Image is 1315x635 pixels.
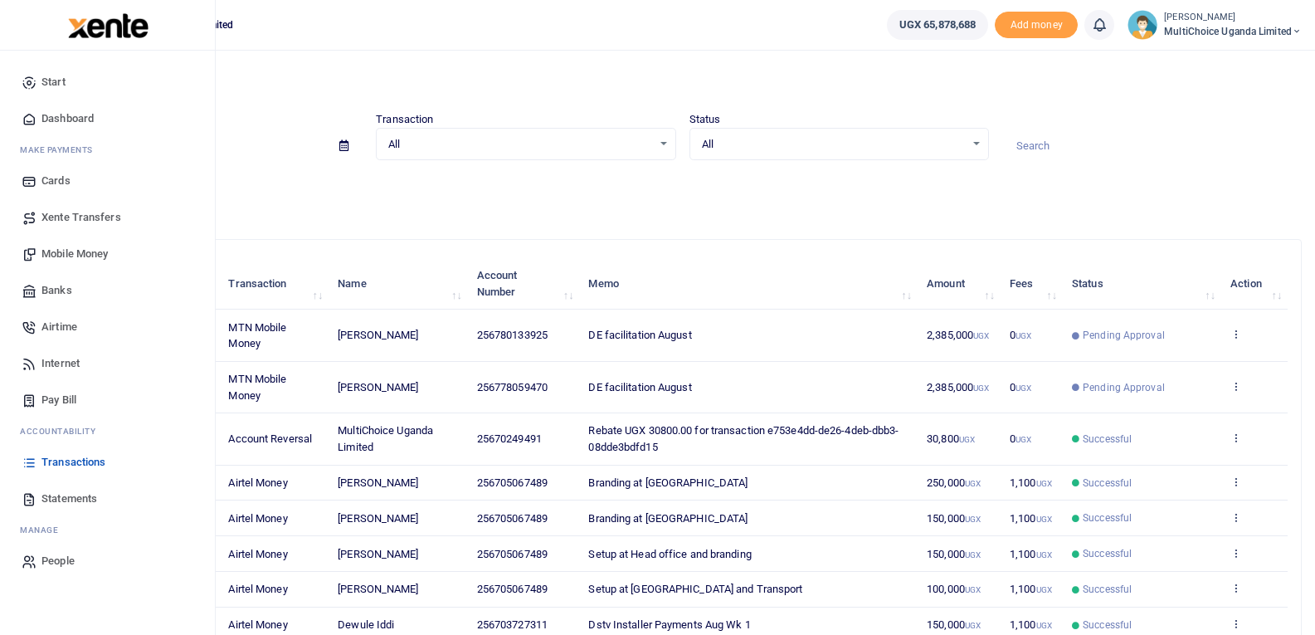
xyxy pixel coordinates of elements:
[477,618,548,631] span: 256703727311
[1063,258,1221,310] th: Status: activate to sort column ascending
[973,383,989,393] small: UGX
[1015,331,1031,340] small: UGX
[338,512,418,525] span: [PERSON_NAME]
[477,583,548,595] span: 256705067489
[28,524,59,536] span: anage
[338,583,418,595] span: [PERSON_NAME]
[228,618,287,631] span: Airtel Money
[927,618,981,631] span: 150,000
[41,319,77,335] span: Airtime
[702,136,965,153] span: All
[63,71,1302,90] h4: Transactions
[468,258,580,310] th: Account Number: activate to sort column ascending
[1036,515,1052,524] small: UGX
[689,111,721,128] label: Status
[329,258,468,310] th: Name: activate to sort column ascending
[927,548,981,560] span: 150,000
[1127,10,1157,40] img: profile-user
[477,476,548,489] span: 256705067489
[228,321,286,350] span: MTN Mobile Money
[1036,479,1052,488] small: UGX
[228,583,287,595] span: Airtel Money
[579,258,918,310] th: Memo: activate to sort column ascending
[477,548,548,560] span: 256705067489
[995,12,1078,39] span: Add money
[1036,585,1052,594] small: UGX
[1083,618,1132,633] span: Successful
[338,618,394,631] span: Dewule Iddi
[899,17,976,33] span: UGX 65,878,688
[338,548,418,560] span: [PERSON_NAME]
[965,621,981,630] small: UGX
[13,137,202,163] li: M
[41,74,66,90] span: Start
[965,515,981,524] small: UGX
[1164,11,1302,25] small: [PERSON_NAME]
[1083,432,1132,447] span: Successful
[1083,546,1132,561] span: Successful
[63,180,1302,198] p: Download
[927,583,981,595] span: 100,000
[388,136,651,153] span: All
[13,64,202,100] a: Start
[1127,10,1302,40] a: profile-user [PERSON_NAME] MultiChoice Uganda Limited
[41,209,121,226] span: Xente Transfers
[41,553,75,569] span: People
[918,258,1001,310] th: Amount: activate to sort column ascending
[13,100,202,137] a: Dashboard
[1010,381,1031,393] span: 0
[1083,510,1132,525] span: Successful
[927,432,975,445] span: 30,800
[1010,432,1031,445] span: 0
[1036,621,1052,630] small: UGX
[995,17,1078,30] a: Add money
[588,329,691,341] span: DE facilitation August
[588,424,899,453] span: Rebate UGX 30800.00 for transaction e753e4dd-de26-4deb-dbb3-08dde3bdfd15
[41,246,108,262] span: Mobile Money
[1083,380,1165,395] span: Pending Approval
[477,381,548,393] span: 256778059470
[68,13,149,38] img: logo-large
[13,481,202,517] a: Statements
[338,329,418,341] span: [PERSON_NAME]
[219,258,329,310] th: Transaction: activate to sort column ascending
[41,355,80,372] span: Internet
[965,479,981,488] small: UGX
[338,381,418,393] span: [PERSON_NAME]
[965,550,981,559] small: UGX
[41,392,76,408] span: Pay Bill
[477,329,548,341] span: 256780133925
[1010,618,1052,631] span: 1,100
[13,444,202,481] a: Transactions
[41,454,105,471] span: Transactions
[588,381,691,393] span: DE facilitation August
[1010,583,1052,595] span: 1,100
[965,585,981,594] small: UGX
[1036,550,1052,559] small: UGX
[28,144,93,156] span: ake Payments
[32,425,95,437] span: countability
[13,163,202,199] a: Cards
[41,110,94,127] span: Dashboard
[1083,328,1165,343] span: Pending Approval
[995,12,1078,39] li: Toup your wallet
[66,18,149,31] a: logo-small logo-large logo-large
[477,432,542,445] span: 25670249491
[13,236,202,272] a: Mobile Money
[588,512,748,525] span: Branding at [GEOGRAPHIC_DATA]
[13,382,202,418] a: Pay Bill
[13,309,202,345] a: Airtime
[228,476,287,489] span: Airtel Money
[41,491,97,507] span: Statements
[973,331,989,340] small: UGX
[376,111,433,128] label: Transaction
[228,373,286,402] span: MTN Mobile Money
[338,476,418,489] span: [PERSON_NAME]
[1010,548,1052,560] span: 1,100
[13,543,202,579] a: People
[1221,258,1288,310] th: Action: activate to sort column ascending
[41,173,71,189] span: Cards
[1015,435,1031,444] small: UGX
[880,10,995,40] li: Wallet ballance
[13,199,202,236] a: Xente Transfers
